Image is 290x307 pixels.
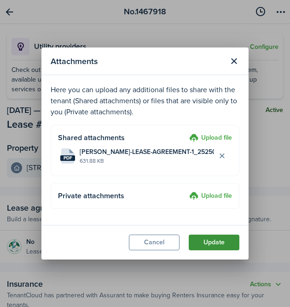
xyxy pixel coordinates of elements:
[51,52,224,70] modal-title: Attachments
[129,235,180,250] button: Cancel
[214,148,230,164] button: Delete file
[51,84,239,118] p: Here you can upload any additional files to share with the tenant (Shared attachments) or files t...
[60,155,75,161] file-extension: pdf
[226,53,242,69] button: Close modal
[60,148,75,164] file-icon: File
[80,147,214,157] span: [PERSON_NAME]-LEASE-AGREEMENT-1_252503672384054.pdf
[80,157,214,165] file-size: 631.88 KB
[58,190,186,201] h4: Private attachments
[58,132,186,143] h4: Shared attachments
[189,235,239,250] button: Update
